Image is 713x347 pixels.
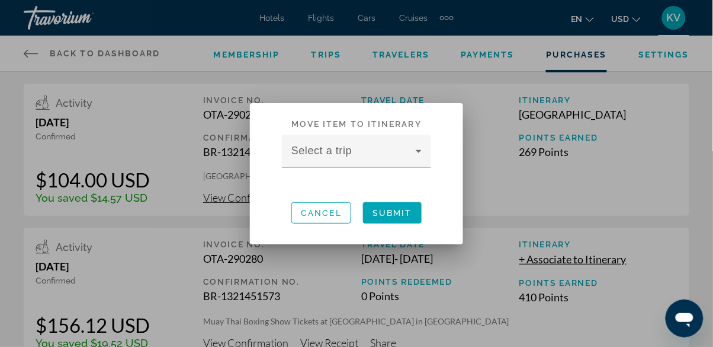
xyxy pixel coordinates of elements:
button: Submit [363,202,422,224]
button: Cancel [291,202,351,224]
span: Submit [372,208,412,218]
mat-label: Select a trip [291,145,352,157]
iframe: Button to launch messaging window [666,300,704,338]
span: Cancel [301,208,342,218]
h2: Move item to itinerary [268,103,445,134]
